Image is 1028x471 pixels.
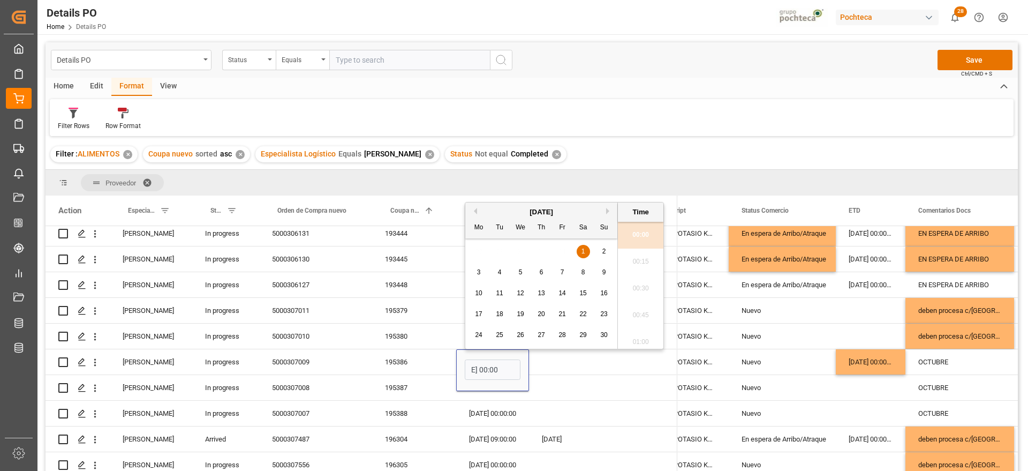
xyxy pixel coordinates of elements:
div: Choose Thursday, November 6th, 2025 [535,266,548,279]
div: [PERSON_NAME] [110,349,192,375]
span: 5 [519,268,523,276]
div: Sa [577,221,590,235]
div: Choose Wednesday, November 26th, 2025 [514,328,527,342]
div: [PERSON_NAME] [110,401,192,426]
div: Time [621,207,661,218]
span: [PERSON_NAME] [364,149,421,158]
span: 23 [600,310,607,318]
span: Status [450,149,472,158]
div: Nuevo [742,350,823,375]
div: 5000306130 [259,246,372,272]
span: 28 [558,331,565,339]
span: 30 [600,331,607,339]
span: 18 [496,310,503,318]
div: In progress [192,221,259,246]
div: 193445 [372,246,456,272]
div: Nuevo [742,298,823,323]
span: Orden de Compra nuevo [277,207,346,214]
img: pochtecaImg.jpg_1689854062.jpg [776,8,829,27]
div: In progress [192,375,259,400]
span: 14 [558,289,565,297]
div: Choose Sunday, November 30th, 2025 [598,328,611,342]
div: Press SPACE to select this row. [46,272,677,298]
div: In progress [192,401,259,426]
span: Filter : [56,149,78,158]
div: Choose Monday, November 10th, 2025 [472,287,486,300]
div: Press SPACE to select this row. [46,375,677,401]
span: 24 [475,331,482,339]
span: Coupa nuevo [148,149,193,158]
div: Choose Friday, November 14th, 2025 [556,287,569,300]
div: ✕ [552,150,561,159]
div: In progress [192,324,259,349]
div: ✕ [123,150,132,159]
div: Fr [556,221,569,235]
div: 195387 [372,375,456,400]
div: [PERSON_NAME] [110,324,192,349]
div: Choose Saturday, November 1st, 2025 [577,245,590,258]
div: Press SPACE to select this row. [46,427,677,452]
span: 17 [475,310,482,318]
div: month 2025-11 [468,241,615,346]
div: Choose Friday, November 7th, 2025 [556,266,569,279]
div: [PERSON_NAME] [110,298,192,323]
div: 193444 [372,221,456,246]
div: 5000307487 [259,427,372,452]
div: Choose Saturday, November 29th, 2025 [577,328,590,342]
div: Filter Rows [58,121,89,131]
div: Choose Wednesday, November 19th, 2025 [514,308,527,321]
div: EN ESPERA DE ARRIBO [905,221,1014,246]
div: Choose Tuesday, November 18th, 2025 [493,308,507,321]
span: 6 [540,268,543,276]
div: Choose Monday, November 17th, 2025 [472,308,486,321]
div: [PERSON_NAME] [110,272,192,297]
div: Choose Tuesday, November 25th, 2025 [493,328,507,342]
span: 27 [538,331,545,339]
div: Mo [472,221,486,235]
button: Next Month [606,208,613,214]
div: Nuevo [742,324,823,349]
span: Proveedor [105,179,136,187]
div: [DATE] 00:00:00 [836,349,905,375]
div: Details PO [57,53,200,66]
button: open menu [276,50,329,70]
div: Choose Tuesday, November 11th, 2025 [493,287,507,300]
div: 195379 [372,298,456,323]
div: 195380 [372,324,456,349]
button: Save [938,50,1012,70]
span: 15 [579,289,586,297]
div: [PERSON_NAME] [110,427,192,452]
div: 195388 [372,401,456,426]
span: 21 [558,310,565,318]
div: Choose Sunday, November 23rd, 2025 [598,308,611,321]
div: [DATE] 00:00:00 [456,272,529,297]
div: Choose Tuesday, November 4th, 2025 [493,266,507,279]
div: 195386 [372,349,456,375]
div: Su [598,221,611,235]
div: Home [46,78,82,96]
span: 16 [600,289,607,297]
div: Format [111,78,152,96]
div: OCTUBRE [905,375,1014,400]
button: Pochteca [836,7,943,27]
span: 10 [475,289,482,297]
div: Th [535,221,548,235]
div: Choose Saturday, November 22nd, 2025 [577,308,590,321]
div: In progress [192,272,259,297]
div: 5000307009 [259,349,372,375]
span: 22 [579,310,586,318]
span: ETD [849,207,860,214]
button: search button [490,50,512,70]
div: Status [228,53,264,65]
div: ✕ [236,150,245,159]
span: 20 [538,310,545,318]
div: [DATE] 00:00:00 [836,246,905,272]
div: Press SPACE to select this row. [46,246,677,272]
div: Choose Monday, November 24th, 2025 [472,328,486,342]
div: Choose Wednesday, November 12th, 2025 [514,287,527,300]
span: Ctrl/CMD + S [961,70,992,78]
div: [DATE] 00:00:00 [456,298,529,323]
span: Status [210,207,223,214]
a: Home [47,23,64,31]
button: show 28 new notifications [943,5,967,29]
